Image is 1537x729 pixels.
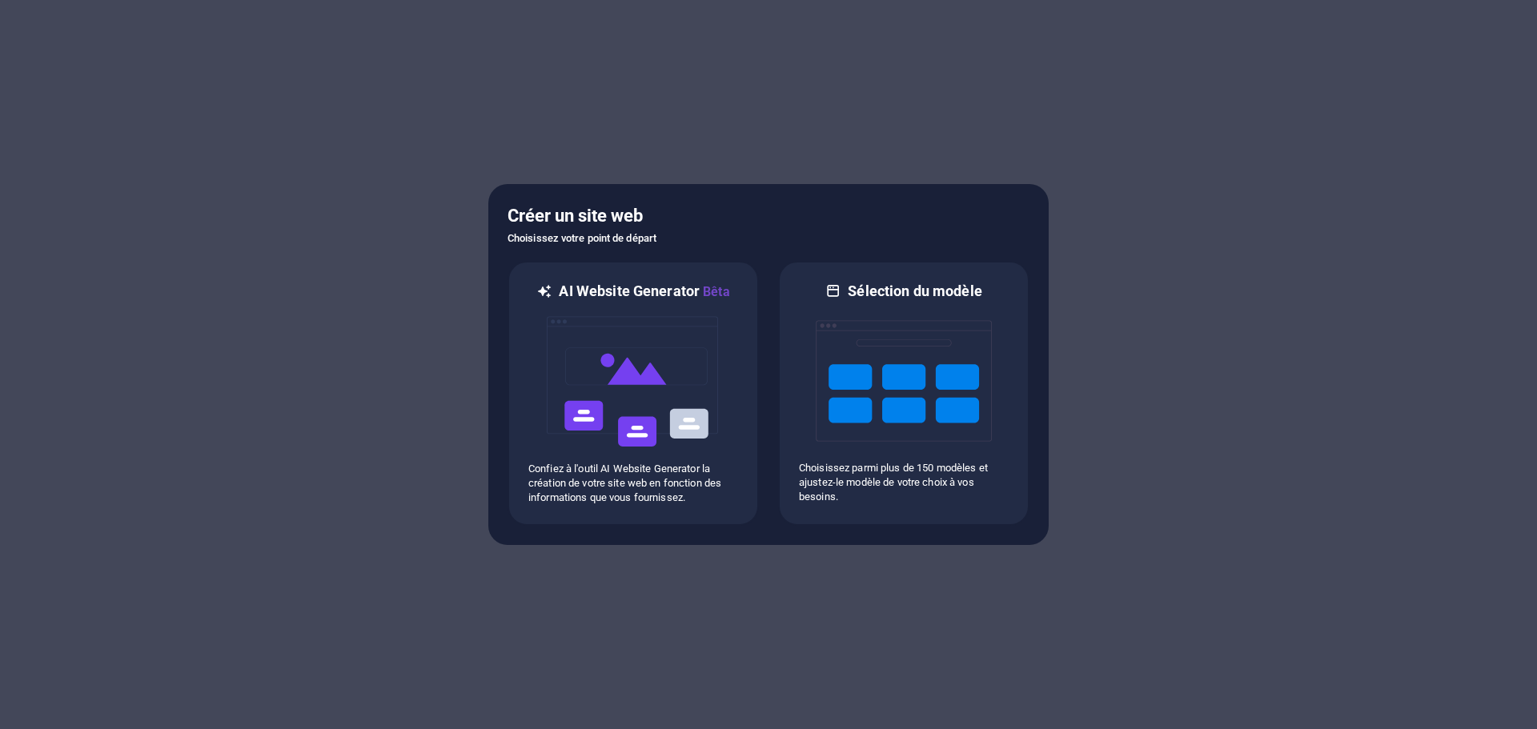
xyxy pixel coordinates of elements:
[848,282,982,301] h6: Sélection du modèle
[508,261,759,526] div: AI Website GeneratorBêtaaiConfiez à l'outil AI Website Generator la création de votre site web en...
[508,229,1029,248] h6: Choisissez votre point de départ
[528,462,738,505] p: Confiez à l'outil AI Website Generator la création de votre site web en fonction des informations...
[559,282,729,302] h6: AI Website Generator
[700,284,730,299] span: Bêta
[508,203,1029,229] h5: Créer un site web
[545,302,721,462] img: ai
[778,261,1029,526] div: Sélection du modèleChoisissez parmi plus de 150 modèles et ajustez-le modèle de votre choix à vos...
[799,461,1009,504] p: Choisissez parmi plus de 150 modèles et ajustez-le modèle de votre choix à vos besoins.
